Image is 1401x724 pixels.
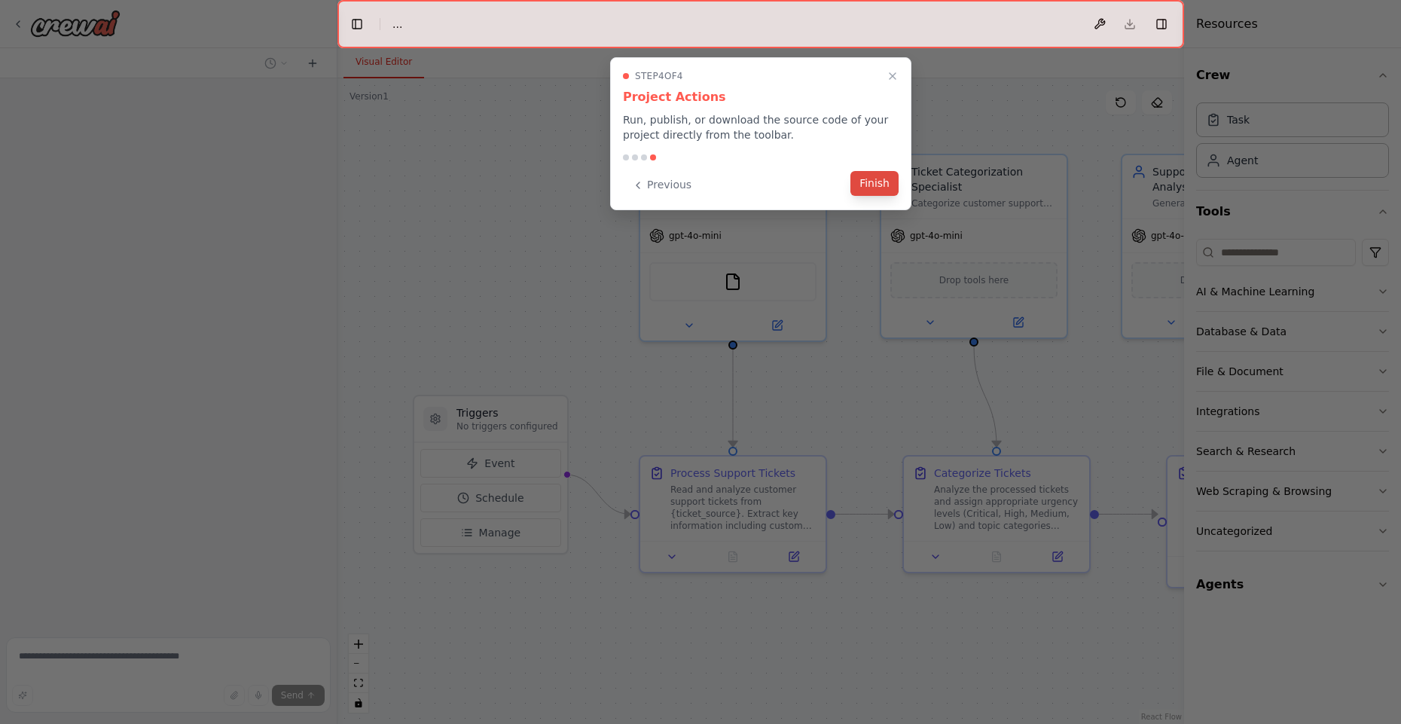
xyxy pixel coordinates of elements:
[850,171,899,196] button: Finish
[623,88,899,106] h3: Project Actions
[623,173,700,197] button: Previous
[635,70,683,82] span: Step 4 of 4
[884,67,902,85] button: Close walkthrough
[623,112,899,142] p: Run, publish, or download the source code of your project directly from the toolbar.
[346,14,368,35] button: Hide left sidebar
